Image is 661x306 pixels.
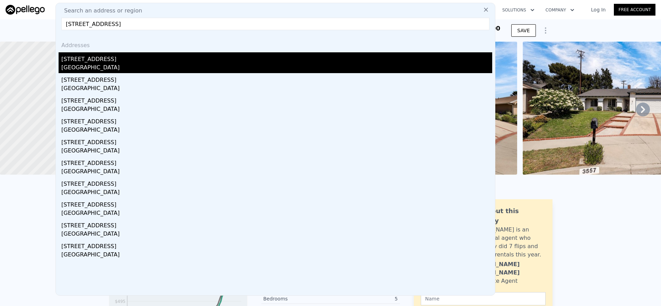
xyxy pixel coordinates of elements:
div: [STREET_ADDRESS] [61,219,492,230]
div: [GEOGRAPHIC_DATA] [61,230,492,239]
a: Log In [583,6,614,13]
div: [GEOGRAPHIC_DATA] [61,167,492,177]
div: Ask about this property [468,206,546,226]
div: [STREET_ADDRESS] [61,73,492,84]
div: [STREET_ADDRESS] [61,198,492,209]
div: 5 [331,295,398,302]
div: [PERSON_NAME] [PERSON_NAME] [468,260,546,277]
button: Solutions [497,4,540,16]
div: [GEOGRAPHIC_DATA] [61,188,492,198]
div: [GEOGRAPHIC_DATA] [61,147,492,156]
button: Company [540,4,580,16]
div: [GEOGRAPHIC_DATA] [61,209,492,219]
div: [GEOGRAPHIC_DATA] [61,105,492,115]
span: Search an address or region [59,7,142,15]
input: Enter an address, city, region, neighborhood or zip code [61,18,489,30]
div: Bedrooms [263,295,331,302]
div: [GEOGRAPHIC_DATA] [61,63,492,73]
div: [STREET_ADDRESS] [61,135,492,147]
div: [STREET_ADDRESS] [61,52,492,63]
div: [GEOGRAPHIC_DATA] [61,84,492,94]
div: [GEOGRAPHIC_DATA] [61,251,492,260]
img: Pellego [6,5,45,15]
div: [STREET_ADDRESS] [61,94,492,105]
button: Show Options [539,24,553,37]
div: [STREET_ADDRESS] [61,156,492,167]
div: [STREET_ADDRESS] [61,115,492,126]
a: Free Account [614,4,655,16]
tspan: $495 [115,299,125,304]
div: [PERSON_NAME] is an active local agent who personally did 7 flips and bought 3 rentals this year. [468,226,546,259]
div: [STREET_ADDRESS] [61,177,492,188]
div: Addresses [59,36,492,52]
div: [GEOGRAPHIC_DATA] [61,126,492,135]
button: SAVE [511,24,536,37]
input: Name [421,292,546,305]
div: [STREET_ADDRESS] [61,239,492,251]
